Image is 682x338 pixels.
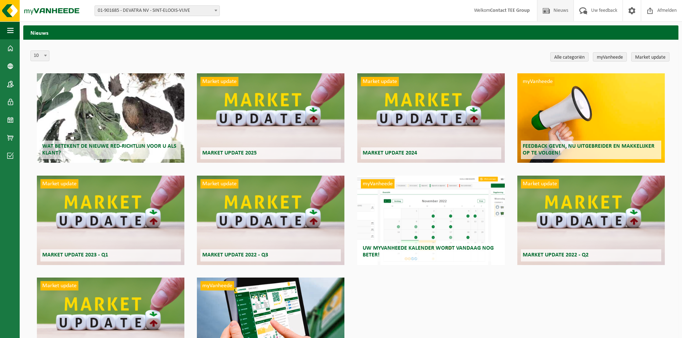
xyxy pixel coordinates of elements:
[517,73,665,163] a: myVanheede Feedback geven, nu uitgebreider en makkelijker op te volgen!
[40,281,78,290] span: Market update
[200,281,234,290] span: myVanheede
[523,252,589,258] span: Market update 2022 - Q2
[361,77,399,86] span: Market update
[95,5,220,16] span: 01-901685 - DEVATRA NV - SINT-ELOOIS-VIJVE
[42,143,176,156] span: Wat betekent de nieuwe RED-richtlijn voor u als klant?
[202,150,257,156] span: Market update 2025
[490,8,530,13] strong: Contact TEE Group
[197,176,344,265] a: Market update Market update 2022 - Q3
[517,176,665,265] a: Market update Market update 2022 - Q2
[357,73,505,163] a: Market update Market update 2024
[30,50,49,61] span: 10
[363,150,417,156] span: Market update 2024
[23,25,678,39] h2: Nieuws
[200,179,238,188] span: Market update
[631,52,669,62] a: Market update
[357,176,505,265] a: myVanheede Uw myVanheede kalender wordt vandaag nog beter!
[521,179,559,188] span: Market update
[521,77,555,86] span: myVanheede
[40,179,78,188] span: Market update
[550,52,589,62] a: Alle categoriën
[363,245,494,258] span: Uw myVanheede kalender wordt vandaag nog beter!
[31,51,49,61] span: 10
[42,252,108,258] span: Market update 2023 - Q1
[197,73,344,163] a: Market update Market update 2025
[593,52,627,62] a: myVanheede
[361,179,395,188] span: myVanheede
[200,77,238,86] span: Market update
[95,6,219,16] span: 01-901685 - DEVATRA NV - SINT-ELOOIS-VIJVE
[37,176,184,265] a: Market update Market update 2023 - Q1
[523,143,654,156] span: Feedback geven, nu uitgebreider en makkelijker op te volgen!
[37,73,184,163] a: Wat betekent de nieuwe RED-richtlijn voor u als klant?
[202,252,268,258] span: Market update 2022 - Q3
